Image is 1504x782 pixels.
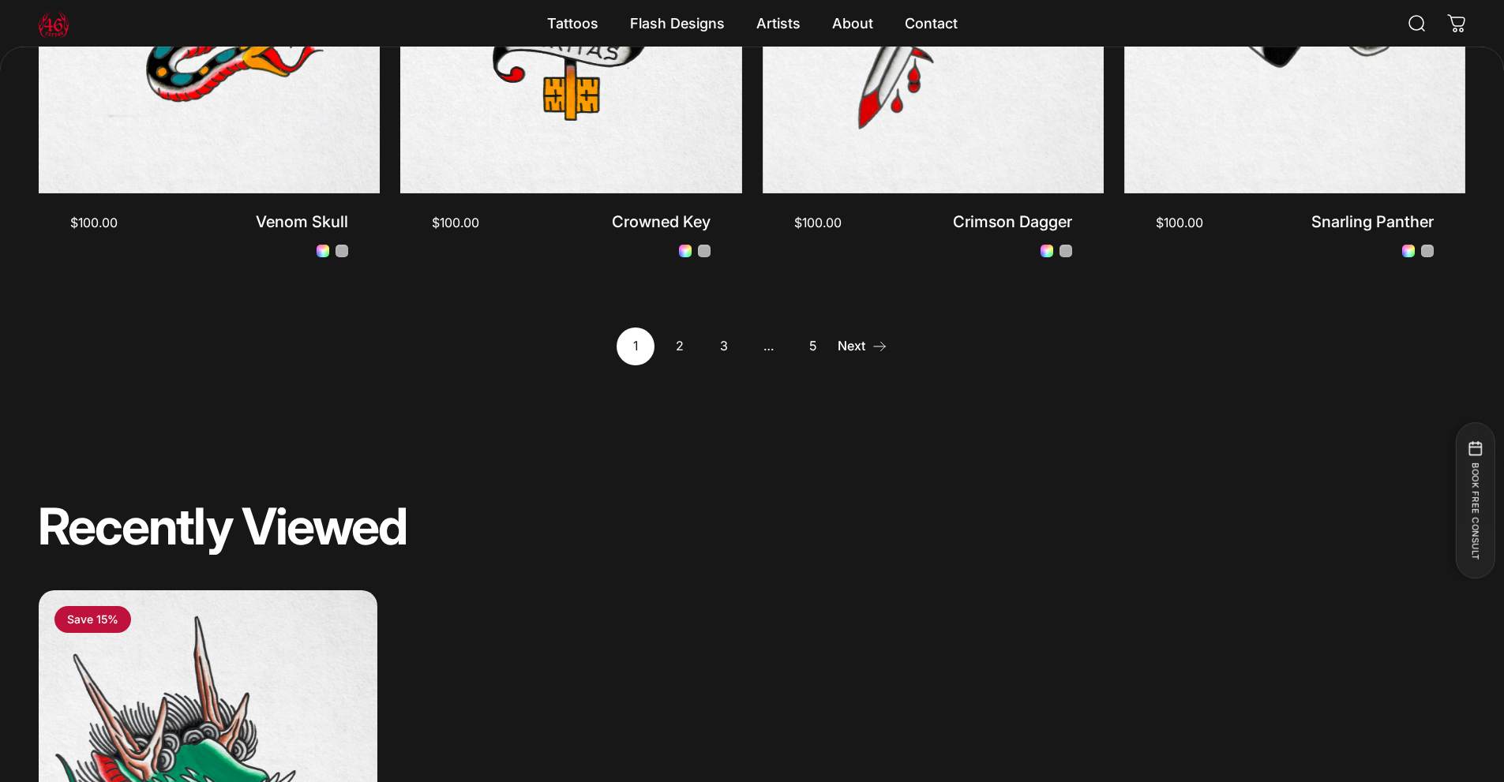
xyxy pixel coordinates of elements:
[336,245,348,257] a: Venom Skull - Black and Grey
[612,212,711,231] a: Crowned Key
[705,327,743,365] a: 3
[1060,245,1072,257] a: Crimson Dagger - Black and Grey
[1041,245,1053,257] a: Crimson Dagger - Colour
[1311,212,1434,231] a: Snarling Panther
[661,327,699,365] a: 2
[256,212,348,231] a: Venom Skull
[242,501,407,552] animate-element: Viewed
[531,7,973,40] nav: Primary
[317,245,329,257] a: Venom Skull - Colour
[793,327,831,365] a: 5
[1402,245,1415,257] a: Snarling Panther - Colour
[1156,216,1203,229] span: $100.00
[1421,245,1434,257] a: Snarling Panther - Black and Grey
[614,7,741,40] summary: Flash Designs
[741,7,816,40] summary: Artists
[889,7,973,40] a: Contact
[698,245,711,257] a: Crowned Key - Black and Grey
[432,216,479,229] span: $100.00
[1455,422,1495,578] button: BOOK FREE CONSULT
[953,212,1072,231] a: Crimson Dagger
[816,7,889,40] summary: About
[70,216,118,229] span: $100.00
[38,501,232,552] animate-element: Recently
[679,245,692,257] a: Crowned Key - Colour
[794,216,842,229] span: $100.00
[749,327,787,365] span: …
[531,7,614,40] summary: Tattoos
[1439,6,1474,41] a: 0 items
[838,327,887,365] a: Next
